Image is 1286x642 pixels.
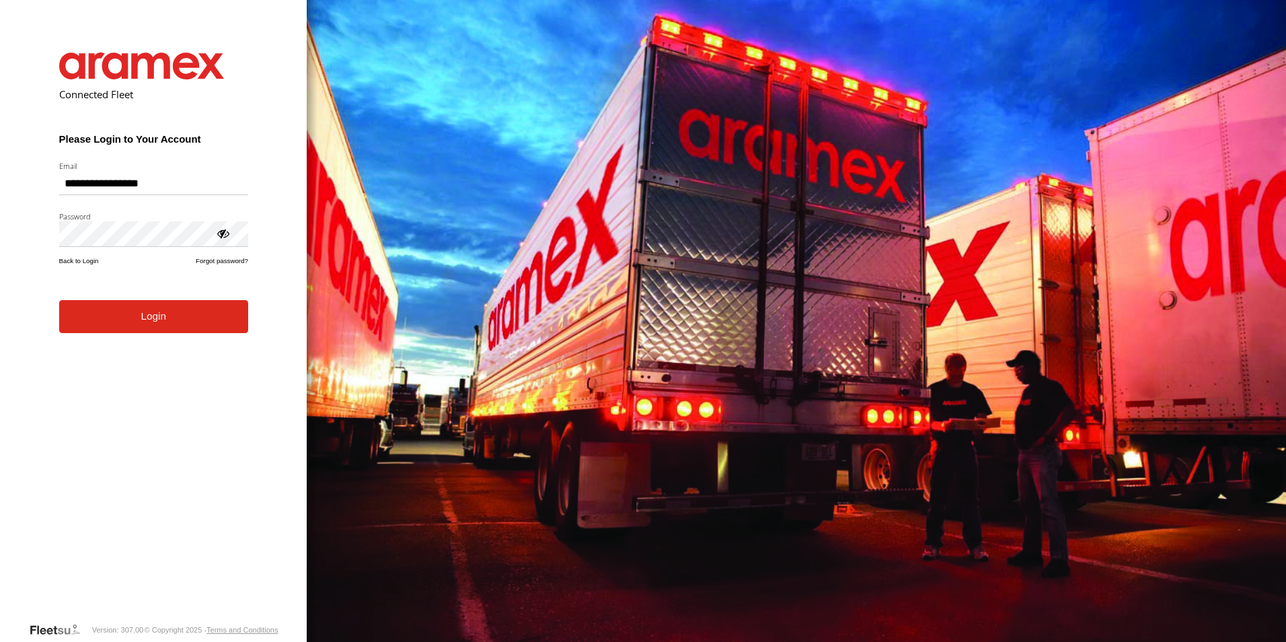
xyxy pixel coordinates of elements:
[59,300,248,333] button: Login
[145,626,278,634] div: © Copyright 2025 -
[196,257,248,264] a: Forgot password?
[59,161,248,171] label: Email
[59,52,225,79] img: Aramex
[59,211,248,221] label: Password
[92,626,143,634] div: Version: 307.00
[59,87,248,101] h2: Connected Fleet
[206,626,278,634] a: Terms and Conditions
[29,623,91,637] a: Visit our Website
[59,133,248,145] h3: Please Login to Your Account
[59,257,99,264] a: Back to Login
